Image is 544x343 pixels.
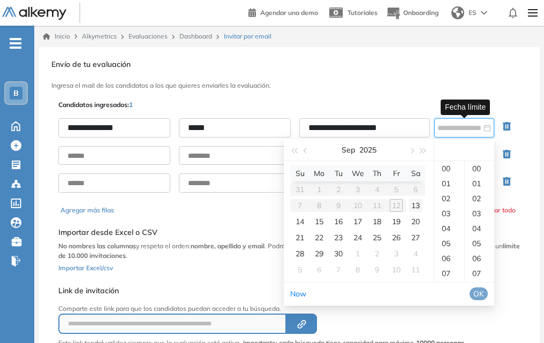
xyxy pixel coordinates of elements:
div: 01 [465,176,494,191]
div: 13 [409,199,422,212]
div: 19 [390,215,403,228]
td: 2025-09-17 [348,214,367,230]
td: 2025-09-24 [348,230,367,246]
img: arrow [481,11,487,15]
td: 2025-09-30 [329,246,348,262]
div: 9 [371,263,383,276]
b: nombre, apellido y email [191,242,265,250]
a: Evaluaciones [129,32,168,40]
div: 3 [390,247,403,260]
div: 17 [351,215,364,228]
td: 2025-09-28 [290,246,309,262]
td: 2025-09-18 [367,214,387,230]
div: 5 [293,263,306,276]
div: 25 [371,231,383,244]
div: 24 [351,231,364,244]
div: 04 [434,221,464,236]
span: Alkymetrics [82,32,117,40]
button: 2025 [359,139,376,161]
td: 2025-09-25 [367,230,387,246]
div: 03 [434,206,464,221]
div: 02 [434,191,464,206]
div: Fecha límite [441,100,490,115]
div: 05 [434,236,464,251]
div: 6 [313,263,326,276]
div: 01 [434,176,464,191]
td: 2025-10-09 [367,262,387,278]
div: 23 [332,231,345,244]
p: Candidatos ingresados: [58,100,133,110]
div: 21 [293,231,306,244]
td: 2025-10-03 [387,246,406,262]
div: 26 [390,231,403,244]
td: 2025-10-10 [387,262,406,278]
div: 08 [465,281,494,296]
td: 2025-10-04 [406,246,425,262]
div: 07 [465,266,494,281]
td: 2025-10-05 [290,262,309,278]
a: Dashboard [179,32,212,40]
span: Tutoriales [347,9,377,17]
button: OK [470,287,488,300]
td: 2025-09-13 [406,197,425,214]
h5: Importar desde Excel o CSV [58,228,520,237]
b: límite de 10.000 invitaciones [58,242,520,260]
td: 2025-10-08 [348,262,367,278]
span: Onboarding [403,9,439,17]
span: Agendar una demo [260,9,318,17]
img: Logo [2,7,66,20]
div: 00 [434,161,464,176]
div: 1 [351,247,364,260]
td: 2025-10-06 [309,262,329,278]
td: 2025-10-02 [367,246,387,262]
h3: Ingresa el mail de los candidatos a los que quieres enviarles la evaluación. [51,82,527,89]
div: 11 [409,263,422,276]
div: 22 [313,231,326,244]
i: - [10,42,21,44]
div: 29 [313,247,326,260]
div: 10 [390,263,403,276]
th: Tu [329,165,348,181]
button: Sep [342,139,355,161]
td: 2025-09-29 [309,246,329,262]
button: Agregar más filas [61,205,114,215]
td: 2025-09-15 [309,214,329,230]
a: Inicio [43,32,70,41]
div: 00 [465,161,494,176]
td: 2025-09-14 [290,214,309,230]
div: 06 [434,251,464,266]
div: 18 [371,215,383,228]
div: 27 [409,231,422,244]
div: 06 [465,251,494,266]
div: 20 [409,215,422,228]
a: Agendar una demo [248,5,318,18]
td: 2025-09-20 [406,214,425,230]
span: B [13,89,19,97]
th: Mo [309,165,329,181]
span: ES [469,8,477,18]
span: Invitar por email [224,32,271,41]
div: 30 [332,247,345,260]
div: 8 [351,263,364,276]
b: No nombres las columnas [58,242,136,250]
div: 2 [371,247,383,260]
td: 2025-10-07 [329,262,348,278]
th: Sa [406,165,425,181]
span: Importar Excel/csv [58,264,113,272]
div: 03 [465,206,494,221]
p: Comparte este link para que los candidatos puedan acceder a tu búsqueda. [58,304,464,314]
p: y respeta el orden: . Podrás importar archivos de . Cada evaluación tiene un . [58,241,520,261]
h3: Envío de tu evaluación [51,60,527,69]
div: 4 [409,247,422,260]
th: Su [290,165,309,181]
td: 2025-10-01 [348,246,367,262]
img: Menu [524,2,542,24]
td: 2025-09-23 [329,230,348,246]
td: 2025-10-11 [406,262,425,278]
div: 04 [465,221,494,236]
td: 2025-09-27 [406,230,425,246]
div: 02 [465,191,494,206]
button: Onboarding [386,2,439,25]
div: 08 [434,281,464,296]
span: 1 [129,101,133,109]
